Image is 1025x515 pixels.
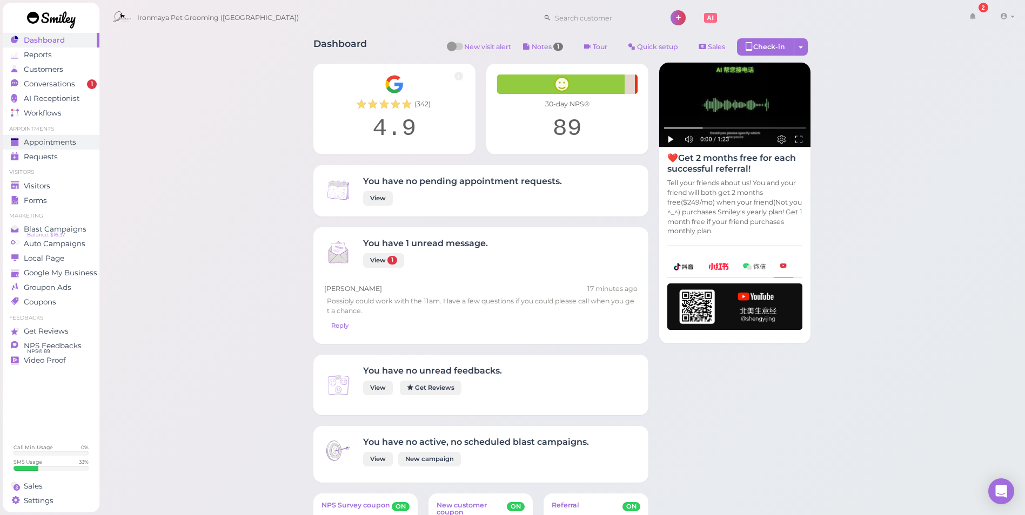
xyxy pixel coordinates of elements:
[667,283,802,330] img: youtube-h-92280983ece59b2848f85fc261e8ffad.png
[324,294,638,319] div: Possibly could work with the 11am. Have a few questions if you could please call when you get a c...
[324,371,352,399] img: Inbox
[24,181,50,191] span: Visitors
[387,256,397,265] span: 1
[659,63,810,147] img: AI receptionist
[24,283,71,292] span: Groupon Ads
[667,178,802,236] p: Tell your friends about us! You and your friend will both get 2 months free($249/mo) when your fr...
[690,38,734,56] a: Sales
[324,437,352,465] img: Inbox
[363,365,502,376] h4: You have no unread feedbacks.
[81,444,89,451] div: 0 %
[553,43,563,51] span: 1
[3,62,99,77] a: Customers
[324,114,465,144] div: 4.9
[24,297,56,307] span: Coupons
[398,452,461,466] a: New campaign
[27,231,65,239] span: Balance: $16.37
[3,33,99,48] a: Dashboard
[14,458,42,465] div: SMS Usage
[14,444,53,451] div: Call Min. Usage
[3,338,99,353] a: NPS Feedbacks NPS® 89
[79,458,89,465] div: 33 %
[3,135,99,150] a: Appointments
[24,138,76,147] span: Appointments
[674,263,694,270] img: douyin-2727e60b7b0d5d1bbe969c21619e8014.png
[3,150,99,164] a: Requests
[979,2,988,11] div: 2
[400,381,461,395] a: Get Reviews
[3,280,99,295] a: Groupon Ads
[24,327,69,336] span: Get Reviews
[313,38,367,58] h1: Dashboard
[3,314,99,322] li: Feedbacks
[24,79,75,89] span: Conversations
[363,191,393,206] a: View
[324,238,352,266] img: Inbox
[622,502,640,512] span: ON
[587,284,638,294] div: 09/09 11:54am
[363,437,589,447] h4: You have no active, no scheduled blast campaigns.
[3,179,99,193] a: Visitors
[3,222,99,236] a: Blast Campaigns Balance: $16.37
[497,114,638,144] div: 89
[24,496,53,505] span: Settings
[3,193,99,208] a: Forms
[24,65,63,74] span: Customers
[3,168,99,176] li: Visitors
[24,152,58,161] span: Requests
[24,482,43,491] span: Sales
[24,254,64,263] span: Local Page
[551,9,656,26] input: Search customer
[324,319,356,333] a: Reply
[3,91,99,106] a: AI Receptionist
[324,284,638,294] div: [PERSON_NAME]
[385,74,404,94] img: Google__G__Logo-edd0e34f60d7ca4a2f4ece79cff21ae3.svg
[24,341,82,350] span: NPS Feedbacks
[363,452,393,466] a: View
[363,381,393,395] a: View
[24,50,52,59] span: Reports
[392,502,410,512] span: ON
[3,266,99,280] a: Google My Business
[708,263,729,270] img: xhs-786d23addd57f6a2be217d5a65f4ab6b.png
[3,251,99,266] a: Local Page
[24,356,66,365] span: Video Proof
[3,353,99,368] a: Video Proof
[24,109,62,118] span: Workflows
[3,295,99,309] a: Coupons
[514,38,572,56] button: Notes 1
[24,36,65,45] span: Dashboard
[497,99,638,109] div: 30-day NPS®
[737,38,794,56] div: Check-in
[137,3,299,33] span: Ironmaya Pet Grooming ([GEOGRAPHIC_DATA])
[87,79,97,89] span: 1
[667,153,802,173] h4: ❤️Get 2 months free for each successful referral!
[3,125,99,133] li: Appointments
[24,196,47,205] span: Forms
[619,38,687,56] a: Quick setup
[464,42,511,58] span: New visit alert
[414,99,431,109] span: ( 342 )
[3,479,99,493] a: Sales
[363,176,562,186] h4: You have no pending appointment requests.
[708,43,725,51] span: Sales
[24,94,79,103] span: AI Receptionist
[3,212,99,220] li: Marketing
[363,238,488,248] h4: You have 1 unread message.
[575,38,617,56] a: Tour
[27,347,50,356] span: NPS® 89
[743,263,766,270] img: wechat-a99521bb4f7854bbf8f190d1356e2cdb.png
[507,502,525,512] span: ON
[3,324,99,338] a: Get Reviews
[24,268,97,277] span: Google My Business
[3,106,99,120] a: Workflows
[3,493,99,508] a: Settings
[24,239,85,248] span: Auto Campaigns
[24,225,86,234] span: Blast Campaigns
[3,48,99,62] a: Reports
[3,236,99,251] a: Auto Campaigns
[363,253,404,268] a: View 1
[324,176,352,204] img: Inbox
[3,77,99,91] a: Conversations 1
[988,478,1014,504] div: Open Intercom Messenger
